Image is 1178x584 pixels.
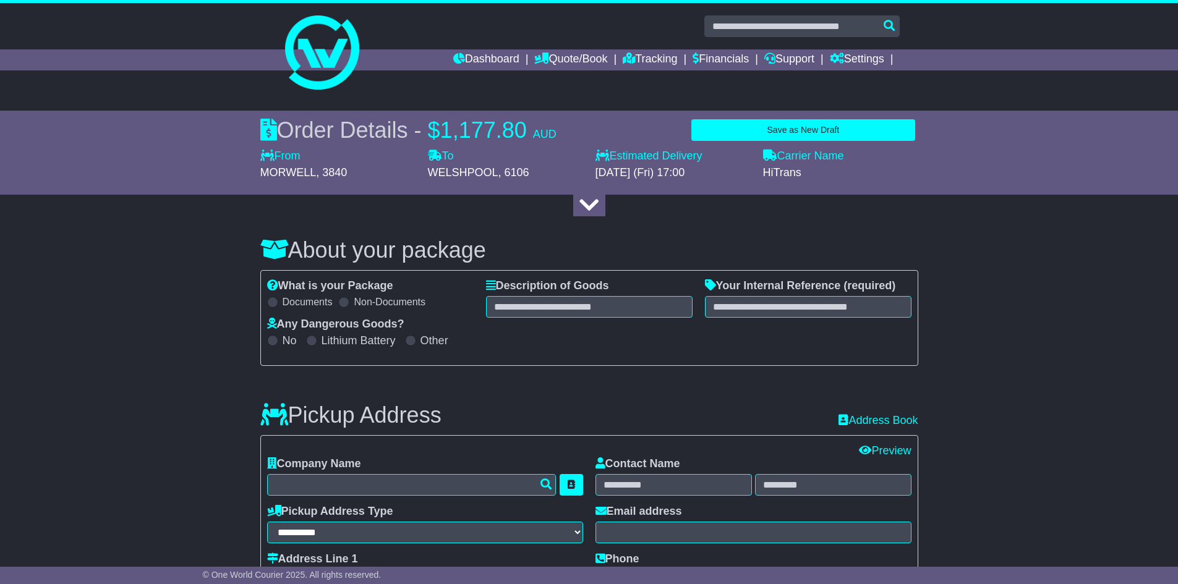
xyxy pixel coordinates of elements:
[260,403,442,428] h3: Pickup Address
[595,552,639,566] label: Phone
[322,334,396,348] label: Lithium Battery
[623,49,677,70] a: Tracking
[260,238,918,263] h3: About your package
[595,457,680,471] label: Contact Name
[267,552,358,566] label: Address Line 1
[595,166,751,180] div: [DATE] (Fri) 17:00
[283,334,297,348] label: No
[267,457,361,471] label: Company Name
[267,318,404,331] label: Any Dangerous Goods?
[203,570,382,580] span: © One World Courier 2025. All rights reserved.
[354,296,425,308] label: Non-Documents
[283,296,333,308] label: Documents
[691,119,915,141] button: Save as New Draft
[428,150,454,163] label: To
[693,49,749,70] a: Financials
[440,117,527,143] span: 1,177.80
[830,49,884,70] a: Settings
[453,49,519,70] a: Dashboard
[595,505,682,518] label: Email address
[428,166,498,179] span: WELSHPOOL
[859,444,911,457] a: Preview
[428,117,440,143] span: $
[260,166,317,179] span: MORWELL
[763,150,844,163] label: Carrier Name
[763,166,918,180] div: HiTrans
[764,49,814,70] a: Support
[498,166,529,179] span: , 6106
[705,279,896,293] label: Your Internal Reference (required)
[595,150,751,163] label: Estimated Delivery
[839,414,918,428] a: Address Book
[260,150,301,163] label: From
[533,128,557,140] span: AUD
[316,166,347,179] span: , 3840
[486,279,609,293] label: Description of Goods
[260,117,557,143] div: Order Details -
[420,334,448,348] label: Other
[267,505,393,518] label: Pickup Address Type
[267,279,393,293] label: What is your Package
[534,49,607,70] a: Quote/Book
